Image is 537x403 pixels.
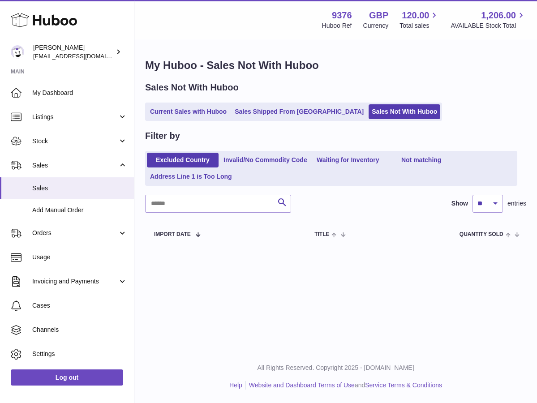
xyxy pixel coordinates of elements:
[314,232,329,237] span: Title
[32,277,118,286] span: Invoicing and Payments
[32,184,127,193] span: Sales
[400,21,439,30] span: Total sales
[481,9,516,21] span: 1,206.00
[400,9,439,30] a: 120.00 Total sales
[369,104,440,119] a: Sales Not With Huboo
[312,153,384,167] a: Waiting for Inventory
[249,382,355,389] a: Website and Dashboard Terms of Use
[145,58,526,73] h1: My Huboo - Sales Not With Huboo
[220,153,310,167] a: Invalid/No Commodity Code
[11,45,24,59] img: info@azura-rose.com
[11,369,123,386] a: Log out
[402,9,429,21] span: 120.00
[386,153,457,167] a: Not matching
[32,350,127,358] span: Settings
[32,253,127,262] span: Usage
[365,382,442,389] a: Service Terms & Conditions
[460,232,503,237] span: Quantity Sold
[33,52,132,60] span: [EMAIL_ADDRESS][DOMAIN_NAME]
[33,43,114,60] div: [PERSON_NAME]
[322,21,352,30] div: Huboo Ref
[32,113,118,121] span: Listings
[32,161,118,170] span: Sales
[369,9,388,21] strong: GBP
[142,364,530,372] p: All Rights Reserved. Copyright 2025 - [DOMAIN_NAME]
[147,169,235,184] a: Address Line 1 is Too Long
[451,199,468,208] label: Show
[451,9,526,30] a: 1,206.00 AVAILABLE Stock Total
[232,104,367,119] a: Sales Shipped From [GEOGRAPHIC_DATA]
[32,137,118,146] span: Stock
[363,21,389,30] div: Currency
[147,153,219,167] a: Excluded Country
[246,381,442,390] li: and
[32,206,127,214] span: Add Manual Order
[145,81,239,94] h2: Sales Not With Huboo
[32,229,118,237] span: Orders
[32,301,127,310] span: Cases
[32,89,127,97] span: My Dashboard
[154,232,191,237] span: Import date
[507,199,526,208] span: entries
[451,21,526,30] span: AVAILABLE Stock Total
[147,104,230,119] a: Current Sales with Huboo
[229,382,242,389] a: Help
[145,130,180,142] h2: Filter by
[332,9,352,21] strong: 9376
[32,326,127,334] span: Channels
